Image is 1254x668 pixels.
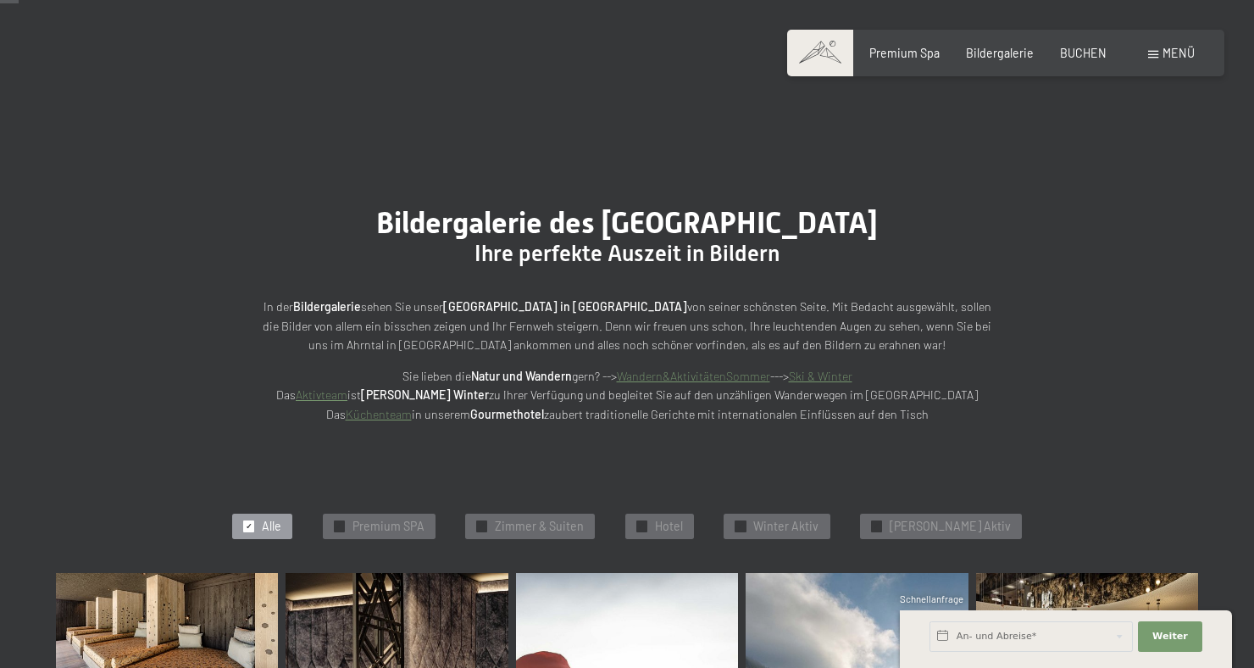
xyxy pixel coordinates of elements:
[293,299,361,314] strong: Bildergalerie
[966,46,1034,60] a: Bildergalerie
[1162,46,1195,60] span: Menü
[352,518,424,535] span: Premium SPA
[376,205,878,240] span: Bildergalerie des [GEOGRAPHIC_DATA]
[346,407,412,421] a: Küchenteam
[361,387,489,402] strong: [PERSON_NAME] Winter
[296,387,347,402] a: Aktivteam
[617,369,770,383] a: Wandern&AktivitätenSommer
[753,518,818,535] span: Winter Aktiv
[479,521,486,532] span: ✓
[470,407,544,421] strong: Gourmethotel
[336,521,342,532] span: ✓
[1152,630,1188,643] span: Weiter
[254,298,1000,355] p: In der sehen Sie unser von seiner schönsten Seite. Mit Bedacht ausgewählt, sollen die Bilder von ...
[471,369,572,383] strong: Natur und Wandern
[1060,46,1107,60] a: BUCHEN
[873,521,879,532] span: ✓
[655,518,683,535] span: Hotel
[246,521,252,532] span: ✓
[1138,621,1202,652] button: Weiter
[254,367,1000,425] p: Sie lieben die gern? --> ---> Das ist zu Ihrer Verfügung und begleitet Sie auf den unzähligen Wan...
[900,593,963,604] span: Schnellanfrage
[890,518,1011,535] span: [PERSON_NAME] Aktiv
[737,521,744,532] span: ✓
[869,46,940,60] a: Premium Spa
[443,299,687,314] strong: [GEOGRAPHIC_DATA] in [GEOGRAPHIC_DATA]
[789,369,852,383] a: Ski & Winter
[495,518,584,535] span: Zimmer & Suiten
[638,521,645,532] span: ✓
[262,518,281,535] span: Alle
[474,241,780,266] span: Ihre perfekte Auszeit in Bildern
